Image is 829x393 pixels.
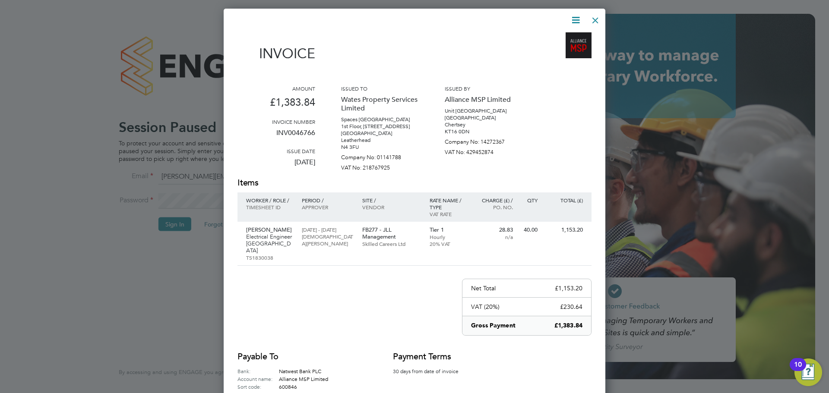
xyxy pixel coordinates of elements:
p: 40.00 [522,226,538,233]
p: n/a [475,233,513,240]
p: Period / [302,197,353,204]
p: [PERSON_NAME] [246,226,293,233]
p: Approver [302,204,353,211]
p: Electrical Engineer [GEOGRAPHIC_DATA] [246,233,293,254]
p: [DATE] - [DATE] [302,226,353,233]
p: [DATE] [237,154,315,177]
p: Unit [GEOGRAPHIC_DATA] [445,107,522,114]
p: INV0046766 [237,125,315,148]
label: Sort code: [237,383,279,390]
p: £1,383.84 [554,321,582,330]
button: Open Resource Center, 10 new notifications [794,358,822,386]
p: Worker / Role / [246,197,293,204]
p: 30 days from date of invoice [393,367,471,375]
p: £230.64 [560,303,582,311]
p: 20% VAT [430,240,467,247]
p: [GEOGRAPHIC_DATA] [341,130,419,137]
p: TS1830038 [246,254,293,261]
p: Company No: 01141788 [341,151,419,161]
p: Company No: 14272367 [445,135,522,145]
p: Wates Property Services Limited [341,92,419,116]
p: Chertsey [445,121,522,128]
p: Rate name / type [430,197,467,211]
h1: Invoice [237,45,315,62]
p: VAT No: 429452874 [445,145,522,156]
h3: Issued by [445,85,522,92]
span: Natwest Bank PLC [279,368,321,374]
p: Charge (£) / [475,197,513,204]
h3: Amount [237,85,315,92]
p: Total (£) [546,197,583,204]
label: Account name: [237,375,279,383]
p: Gross Payment [471,321,516,330]
p: £1,153.20 [555,284,582,292]
span: 600846 [279,383,297,390]
p: QTY [522,197,538,204]
p: Skilled Careers Ltd [362,240,421,247]
p: Tier 1 [430,226,467,233]
p: 1,153.20 [546,226,583,233]
p: Vendor [362,204,421,211]
p: Po. No. [475,204,513,211]
h2: Payable to [237,351,367,363]
p: Leatherhead [341,137,419,144]
img: alliancemsp-logo-remittance.png [566,32,592,58]
p: N4 3FU [341,144,419,151]
h2: Items [237,177,592,189]
p: Spaces [GEOGRAPHIC_DATA] [341,116,419,123]
p: 1st Floor, [STREET_ADDRESS] [341,123,419,130]
h3: Invoice number [237,118,315,125]
p: Alliance MSP Limited [445,92,522,107]
label: Bank: [237,367,279,375]
h3: Issue date [237,148,315,154]
p: Timesheet ID [246,204,293,211]
h3: Issued to [341,85,419,92]
p: KT16 0DN [445,128,522,135]
p: FB277 - JLL Management [362,226,421,240]
p: [GEOGRAPHIC_DATA] [445,114,522,121]
h2: Payment terms [393,351,471,363]
span: Alliance MSP Limited [279,375,328,382]
div: 10 [794,365,802,376]
p: £1,383.84 [237,92,315,118]
p: Site / [362,197,421,204]
p: VAT rate [430,211,467,217]
p: VAT No: 218767925 [341,161,419,171]
p: Hourly [430,233,467,240]
p: 28.83 [475,226,513,233]
p: [DEMOGRAPHIC_DATA][PERSON_NAME] [302,233,353,247]
p: Net Total [471,284,496,292]
p: VAT (20%) [471,303,500,311]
